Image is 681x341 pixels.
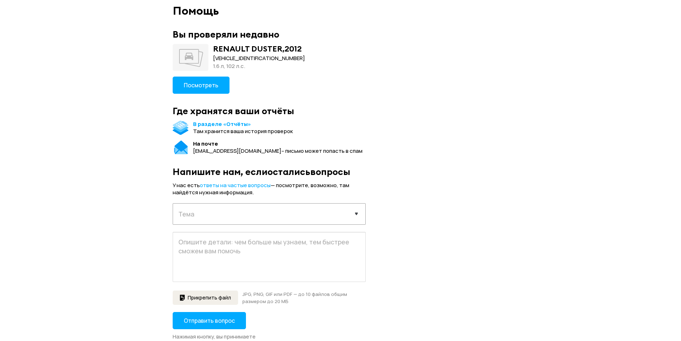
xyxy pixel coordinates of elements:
[173,166,509,177] div: Напишите нам, если остались вопросы
[193,147,362,155] div: [EMAIL_ADDRESS][DOMAIN_NAME] – письмо может попасть в спам
[213,62,305,70] div: 1.6 л, 102 л.c.
[188,295,231,300] span: Прикрепить файл
[200,181,271,189] span: ответы на частые вопросы
[193,140,362,147] div: На почте
[213,54,305,62] div: [VEHICLE_IDENTIFICATION_NUMBER]
[173,77,230,94] button: Посмотреть
[173,4,509,17] div: Помощь
[193,128,293,135] div: Там хранится ваша история проверок
[242,291,366,305] div: JPG, PNG, GIF или PDF — до 10 файлов общим размером до 20 МБ
[173,29,509,40] div: Вы проверяли недавно
[173,182,366,196] div: У нас есть — посмотрите, возможно, там найдётся нужная информация.
[184,317,235,325] span: Отправить вопрос
[200,182,271,189] a: ответы на частые вопросы
[184,81,218,89] span: Посмотреть
[193,121,251,128] a: В разделе «Отчёты»
[213,44,302,53] div: RENAULT DUSTER , 2012
[173,105,509,116] div: Где хранятся ваши отчёты
[173,312,246,329] button: Отправить вопрос
[173,291,238,305] button: Прикрепить файл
